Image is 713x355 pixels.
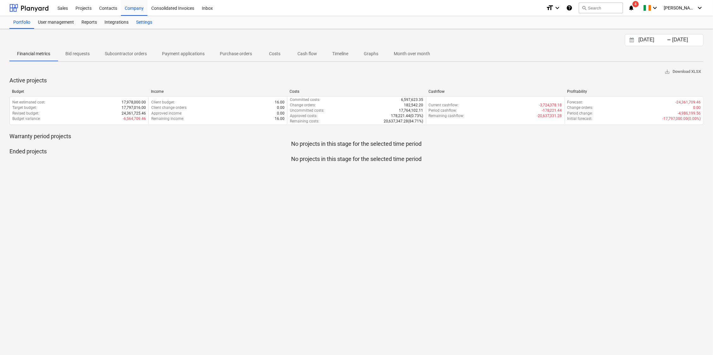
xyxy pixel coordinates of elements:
p: 6,597,623.35 [401,97,423,103]
p: Bid requests [65,50,90,57]
a: Reports [78,16,101,29]
p: Active projects [9,77,704,84]
button: Interact with the calendar and add the check-in date for your trip. [626,37,637,44]
span: Download XLSX [664,68,701,75]
p: Period cashflow : [429,108,457,113]
span: 4 [632,1,639,7]
p: 182,542.20 [404,103,423,108]
p: Ended projects [9,148,704,155]
p: Forecast : [567,100,583,105]
p: -178,221.44 [542,108,562,113]
p: Approved costs : [290,113,317,119]
span: save_alt [664,69,670,74]
p: 16.00 [275,100,285,105]
p: Current cashflow : [429,103,459,108]
p: Payment applications [162,50,205,57]
p: Change orders : [290,103,316,108]
p: 16.00 [275,116,285,121]
p: -6,564,709.46 [123,116,146,121]
p: Client budget : [151,100,175,105]
p: -4,986,199.56 [678,111,701,116]
div: Profitability [567,89,701,94]
a: Integrations [101,16,132,29]
span: search [582,5,587,10]
div: - [667,38,671,42]
button: Search [579,3,623,13]
p: No projects in this stage for the selected time period [9,155,704,163]
p: -3,724,378.18 [539,103,562,108]
p: 0.00 [277,111,285,116]
p: 0.00 [693,105,701,110]
p: -17,797,000.00 ( 0.00% ) [662,116,701,121]
i: keyboard_arrow_down [651,4,659,12]
p: Remaining cashflow : [429,113,464,119]
div: Cashflow [428,89,562,94]
p: Graphs [363,50,379,57]
i: Knowledge base [566,4,572,12]
a: Settings [132,16,156,29]
input: Start Date [637,36,669,44]
p: 178,221.44 ( 0.73% ) [391,113,423,119]
div: Income [151,89,285,94]
p: Revised budget : [12,111,39,116]
p: Purchase orders [220,50,252,57]
i: keyboard_arrow_down [696,4,704,12]
p: Uncommitted costs : [290,108,324,113]
p: -20,637,331.28 [537,113,562,119]
p: Remaining income : [151,116,184,121]
p: -24,361,709.46 [675,100,701,105]
p: Budget variance : [12,116,41,121]
p: Remaining costs : [290,119,319,124]
div: Costs [290,89,423,94]
p: Approved income : [151,111,182,116]
p: 0.00 [277,105,285,110]
input: End Date [671,36,703,44]
p: Period change : [567,111,593,116]
p: Costs [267,50,282,57]
p: Target budget : [12,105,37,110]
a: Portfolio [9,16,34,29]
p: Month over month [394,50,430,57]
p: Net estimated cost : [12,100,45,105]
i: notifications [628,4,634,12]
p: Client change orders : [151,105,187,110]
i: keyboard_arrow_down [554,4,561,12]
p: Financial metrics [17,50,50,57]
p: 20,637,347.28 ( 84.71% ) [384,119,423,124]
a: User management [34,16,78,29]
button: Download XLSX [662,67,704,77]
p: 17,797,016.00 [122,105,146,110]
iframe: Chat Widget [681,325,713,355]
p: Committed costs : [290,97,320,103]
i: format_size [546,4,554,12]
p: Cash flow [297,50,317,57]
p: Timeline [332,50,348,57]
p: 17,764,102.11 [399,108,423,113]
p: Change orders : [567,105,593,110]
p: No projects in this stage for the selected time period [9,140,704,148]
p: Subcontractor orders [105,50,147,57]
p: 17,978,000.00 [122,100,146,105]
span: [PERSON_NAME] [664,5,695,10]
div: Budget [12,89,146,94]
p: Warranty period projects [9,133,704,140]
p: Initial forecast : [567,116,593,121]
p: 24,361,725.46 [122,111,146,116]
